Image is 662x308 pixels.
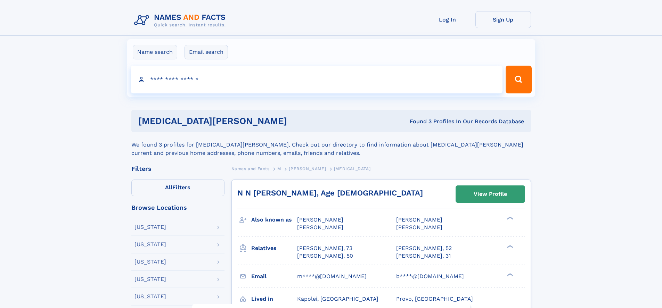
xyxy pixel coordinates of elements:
[165,184,172,191] span: All
[396,216,442,223] span: [PERSON_NAME]
[134,224,166,230] div: [US_STATE]
[131,11,231,30] img: Logo Names and Facts
[505,244,514,249] div: ❯
[131,132,531,157] div: We found 3 profiles for [MEDICAL_DATA][PERSON_NAME]. Check out our directory to find information ...
[134,259,166,265] div: [US_STATE]
[297,252,353,260] a: [PERSON_NAME], 50
[134,276,166,282] div: [US_STATE]
[396,224,442,231] span: [PERSON_NAME]
[420,11,475,28] a: Log In
[475,11,531,28] a: Sign Up
[131,166,224,172] div: Filters
[134,242,166,247] div: [US_STATE]
[456,186,525,202] a: View Profile
[396,252,451,260] a: [PERSON_NAME], 31
[348,118,524,125] div: Found 3 Profiles In Our Records Database
[289,164,326,173] a: [PERSON_NAME]
[251,214,297,226] h3: Also known as
[185,45,228,59] label: Email search
[396,295,473,302] span: Provo, [GEOGRAPHIC_DATA]
[396,244,452,252] a: [PERSON_NAME], 52
[133,45,177,59] label: Name search
[474,186,507,202] div: View Profile
[131,66,503,93] input: search input
[297,216,343,223] span: [PERSON_NAME]
[297,244,352,252] a: [PERSON_NAME], 73
[251,242,297,254] h3: Relatives
[131,180,224,196] label: Filters
[334,166,370,171] span: [MEDICAL_DATA]
[505,216,514,220] div: ❯
[289,166,326,171] span: [PERSON_NAME]
[506,66,531,93] button: Search Button
[297,224,343,231] span: [PERSON_NAME]
[231,164,270,173] a: Names and Facts
[277,164,281,173] a: M
[134,294,166,299] div: [US_STATE]
[251,293,297,305] h3: Lived in
[251,270,297,282] h3: Email
[131,205,224,211] div: Browse Locations
[505,272,514,277] div: ❯
[138,117,349,125] h1: [MEDICAL_DATA][PERSON_NAME]
[237,189,423,197] a: N N [PERSON_NAME], Age [DEMOGRAPHIC_DATA]
[297,295,378,302] span: Kapolei, [GEOGRAPHIC_DATA]
[277,166,281,171] span: M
